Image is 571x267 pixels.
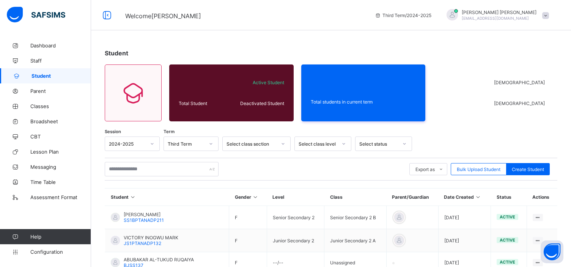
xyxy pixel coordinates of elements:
td: Junior Secondary 2 A [324,229,387,252]
td: F [229,206,267,229]
span: Session [105,129,121,134]
th: Gender [229,188,267,206]
img: safsims [7,7,65,23]
span: active [500,214,515,220]
span: Active Student [230,80,284,85]
div: Select class section [227,141,277,147]
span: Total students in current term [311,99,416,105]
span: Time Table [30,179,91,185]
span: Export as [415,166,435,172]
span: Configuration [30,249,91,255]
span: Messaging [30,164,91,170]
div: FrancisVICTOR [439,9,553,22]
th: Status [491,188,527,206]
div: Total Student [177,99,228,108]
th: Student [105,188,229,206]
td: Senior Secondary 2 [267,206,324,229]
span: CBT [30,133,91,140]
span: Lesson Plan [30,149,91,155]
span: session/term information [375,13,431,18]
span: Welcome [PERSON_NAME] [125,12,201,20]
button: Open asap [541,240,563,263]
i: Sort in Ascending Order [475,194,481,200]
span: Parent [30,88,91,94]
span: Student [31,73,91,79]
span: VICTORY INOGWU MARK [124,235,178,240]
div: Select class level [299,141,337,147]
span: ABUBAKAR AL-TUKUD RUQAIYA [124,257,194,262]
span: Broadsheet [30,118,91,124]
span: Classes [30,103,91,109]
span: Help [30,234,91,240]
span: [DEMOGRAPHIC_DATA] [494,101,548,106]
span: [DEMOGRAPHIC_DATA] [494,80,548,85]
div: Third Term [168,141,204,147]
td: Junior Secondary 2 [267,229,324,252]
td: [DATE] [438,206,491,229]
th: Actions [527,188,557,206]
span: Dashboard [30,42,91,49]
span: SS1BPTANADP211 [124,217,164,223]
th: Class [324,188,387,206]
td: [DATE] [438,229,491,252]
span: Assessment Format [30,194,91,200]
span: Bulk Upload Student [457,166,500,172]
th: Parent/Guardian [386,188,438,206]
i: Sort in Ascending Order [252,194,259,200]
span: [PERSON_NAME] [PERSON_NAME] [462,9,536,15]
div: Select status [359,141,398,147]
i: Sort in Ascending Order [130,194,136,200]
span: active [500,237,515,243]
th: Level [267,188,324,206]
span: active [500,259,515,265]
span: Term [164,129,175,134]
span: [PERSON_NAME] [124,212,164,217]
span: Create Student [512,166,544,172]
th: Date Created [438,188,491,206]
td: Senior Secondary 2 B [324,206,387,229]
span: Student [105,49,128,57]
span: JS1PTANADP132 [124,240,161,246]
span: [EMAIL_ADDRESS][DOMAIN_NAME] [462,16,529,20]
span: Deactivated Student [230,101,284,106]
span: Staff [30,58,91,64]
div: 2024-2025 [109,141,146,147]
td: F [229,229,267,252]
